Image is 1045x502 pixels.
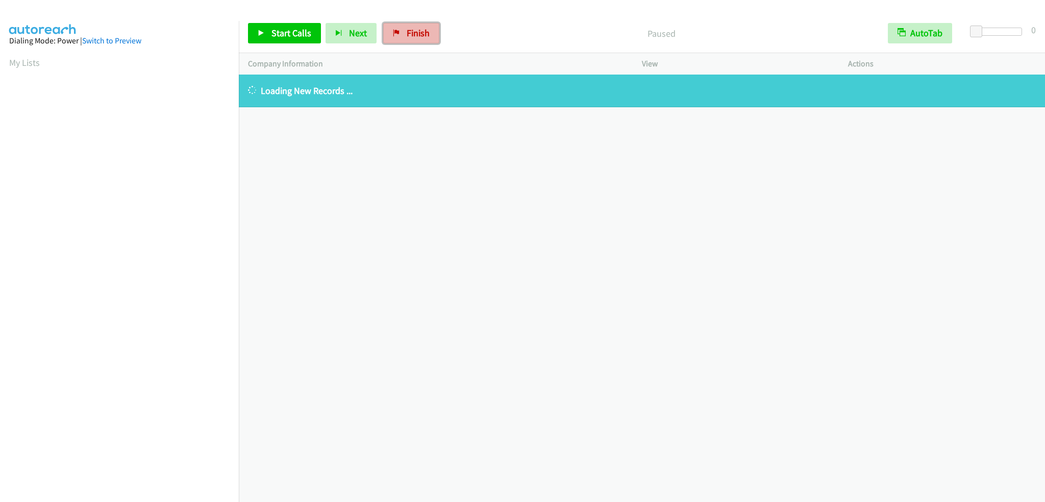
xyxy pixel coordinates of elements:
[642,58,830,70] p: View
[383,23,439,43] a: Finish
[271,27,311,39] span: Start Calls
[888,23,952,43] button: AutoTab
[349,27,367,39] span: Next
[248,23,321,43] a: Start Calls
[9,35,230,47] div: Dialing Mode: Power |
[248,84,1036,98] p: Loading New Records ...
[848,58,1036,70] p: Actions
[453,27,869,40] p: Paused
[248,58,624,70] p: Company Information
[9,57,40,68] a: My Lists
[407,27,430,39] span: Finish
[82,36,141,45] a: Switch to Preview
[326,23,377,43] button: Next
[975,28,1022,36] div: Delay between calls (in seconds)
[1031,23,1036,37] div: 0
